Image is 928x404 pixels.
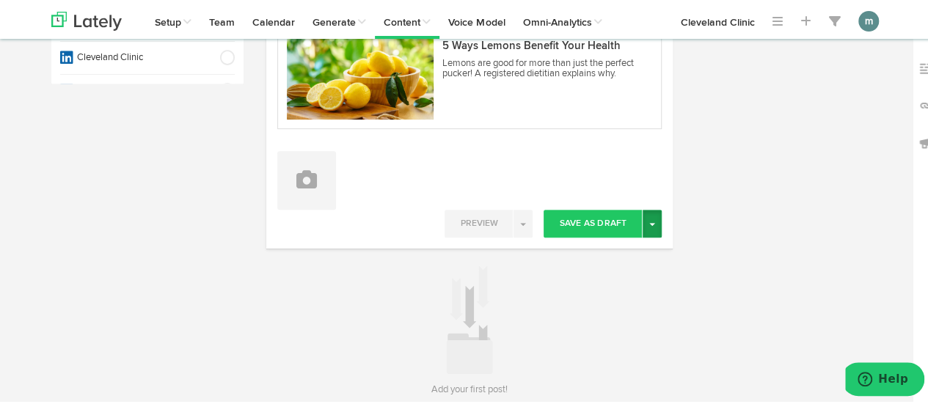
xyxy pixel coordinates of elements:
button: m [858,9,879,29]
h3: Add your first post! [255,372,684,400]
p: 5 Ways Lemons Benefit Your Health [442,38,653,49]
button: Preview [445,207,513,235]
button: Save As Draft [544,207,642,235]
img: icon_add_something.svg [446,262,494,372]
img: logo_lately_bg_light.svg [51,10,122,29]
img: lemons-2178111697 [287,35,434,117]
span: Cleveland Clinic [73,49,211,63]
iframe: Opens a widget where you can find more information [845,360,924,397]
p: Lemons are good for more than just the perfect pucker! A registered dietitian explains why. [442,56,653,78]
